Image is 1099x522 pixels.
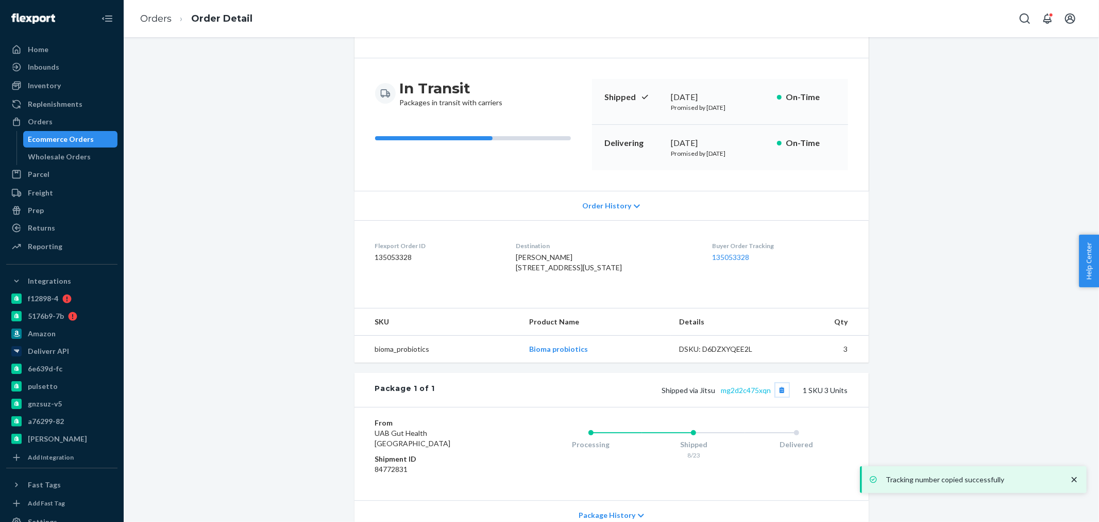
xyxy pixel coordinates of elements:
[784,336,869,363] td: 3
[6,220,117,236] a: Returns
[28,134,94,144] div: Ecommerce Orders
[28,62,59,72] div: Inbounds
[28,480,61,490] div: Fast Tags
[1015,8,1035,29] button: Open Search Box
[6,113,117,130] a: Orders
[6,378,117,395] a: pulsetto
[721,386,771,395] a: mg2d2c475xqn
[6,325,117,342] a: Amazon
[132,4,261,34] ol: breadcrumbs
[28,223,55,233] div: Returns
[671,103,769,112] p: Promised by [DATE]
[28,416,64,427] div: a76299-82
[28,80,61,91] div: Inventory
[642,451,745,460] div: 8/23
[786,91,836,103] p: On-Time
[23,149,118,165] a: Wholesale Orders
[775,383,789,397] button: Copy tracking number
[354,336,521,363] td: bioma_probiotics
[6,273,117,289] button: Integrations
[28,188,53,198] div: Freight
[97,8,117,29] button: Close Navigation
[375,464,498,475] dd: 84772831
[516,241,696,250] dt: Destination
[521,308,671,336] th: Product Name
[671,308,784,336] th: Details
[6,290,117,307] a: f12898-4
[1037,8,1058,29] button: Open notifications
[140,13,172,24] a: Orders
[28,205,44,216] div: Prep
[671,91,769,103] div: [DATE]
[6,41,117,58] a: Home
[375,418,498,428] dt: From
[642,439,745,450] div: Shipped
[6,497,117,510] a: Add Fast Tag
[6,59,117,75] a: Inbounds
[28,311,64,321] div: 5176b9-7b
[375,454,498,464] dt: Shipment ID
[28,117,53,127] div: Orders
[435,383,848,397] div: 1 SKU 3 Units
[28,453,74,462] div: Add Integration
[400,79,503,97] h3: In Transit
[191,13,252,24] a: Order Detail
[28,276,71,286] div: Integrations
[28,241,62,252] div: Reporting
[375,383,435,397] div: Package 1 of 1
[671,137,769,149] div: [DATE]
[28,329,56,339] div: Amazon
[375,241,500,250] dt: Flexport Order ID
[6,477,117,493] button: Fast Tags
[6,166,117,183] a: Parcel
[6,185,117,201] a: Freight
[6,431,117,447] a: [PERSON_NAME]
[745,439,848,450] div: Delivered
[604,137,663,149] p: Delivering
[28,152,91,162] div: Wholesale Orders
[28,346,69,356] div: Deliverr API
[1069,475,1079,485] svg: close toast
[679,344,776,354] div: DSKU: D6DZXYQEE2L
[6,343,117,360] a: Deliverr API
[28,381,58,391] div: pulsetto
[28,364,62,374] div: 6e639d-fc
[713,241,848,250] dt: Buyer Order Tracking
[6,77,117,94] a: Inventory
[6,238,117,255] a: Reporting
[28,169,49,180] div: Parcel
[11,13,55,24] img: Flexport logo
[28,99,82,109] div: Replenishments
[529,345,588,353] a: Bioma probiotics
[28,399,62,409] div: gnzsuz-v5
[6,308,117,324] a: 5176b9-7b
[28,293,58,304] div: f12898-4
[28,499,65,508] div: Add Fast Tag
[6,413,117,430] a: a76299-82
[786,137,836,149] p: On-Time
[539,439,643,450] div: Processing
[6,96,117,112] a: Replenishments
[662,386,789,395] span: Shipped via Jitsu
[1060,8,1080,29] button: Open account menu
[6,451,117,464] a: Add Integration
[604,91,663,103] p: Shipped
[400,79,503,108] div: Packages in transit with carriers
[784,308,869,336] th: Qty
[375,429,451,448] span: UAB Gut Health [GEOGRAPHIC_DATA]
[354,308,521,336] th: SKU
[713,253,750,262] a: 135053328
[516,253,622,272] span: [PERSON_NAME] [STREET_ADDRESS][US_STATE]
[23,131,118,148] a: Ecommerce Orders
[582,201,631,211] span: Order History
[6,396,117,412] a: gnzsuz-v5
[28,44,48,55] div: Home
[671,149,769,158] p: Promised by [DATE]
[886,475,1059,485] p: Tracking number copied successfully
[28,434,87,444] div: [PERSON_NAME]
[1079,235,1099,287] button: Help Center
[6,202,117,219] a: Prep
[375,252,500,263] dd: 135053328
[579,510,635,520] span: Package History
